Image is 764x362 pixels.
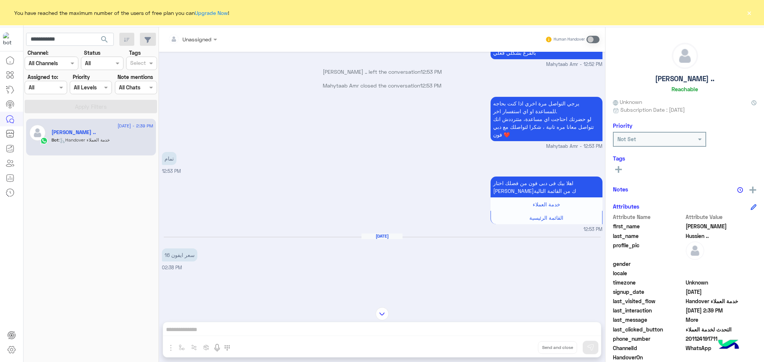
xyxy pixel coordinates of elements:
h6: Attributes [613,203,639,210]
span: Mahytaab Amr - 12:52 PM [546,61,602,68]
span: null [686,353,757,361]
span: null [686,260,757,268]
span: 12:53 PM [420,69,442,75]
span: signup_date [613,288,684,296]
h6: [DATE] [361,234,403,239]
span: search [100,35,109,44]
span: gender [613,260,684,268]
h5: [PERSON_NAME] .. [655,74,714,83]
h5: Omar Hussien .. [51,129,96,136]
span: Unknown [686,279,757,286]
div: Select [129,59,146,69]
p: 11/12/2024, 12:53 PM [491,97,602,141]
button: × [745,9,753,16]
span: Mahytaab Amr - 12:53 PM [546,143,602,150]
h6: Priority [613,122,632,129]
span: Unknown [613,98,642,106]
span: Hussien .. [686,232,757,240]
img: WhatsApp [40,137,48,145]
img: notes [737,187,743,193]
h6: Notes [613,186,628,193]
span: 02:38 PM [162,265,182,270]
span: last_interaction [613,307,684,314]
span: Omar [686,222,757,230]
span: 201124191711 [686,335,757,343]
label: Status [84,49,100,57]
span: Attribute Name [613,213,684,221]
span: last_visited_flow [613,297,684,305]
span: 12:53 PM [162,168,181,174]
span: first_name [613,222,684,230]
img: add [749,187,756,193]
span: Handover خدمة العملاء [686,297,757,305]
span: التحدث لخدمة العملاء [686,326,757,333]
p: 11/12/2024, 12:53 PM [162,152,176,165]
p: 11/12/2024, 12:53 PM [491,177,602,197]
span: خدمة العملاء [533,201,560,207]
img: defaultAdmin.png [686,241,704,260]
img: defaultAdmin.png [29,124,46,141]
span: 2 [686,344,757,352]
label: Priority [73,73,90,81]
button: Apply Filters [25,100,157,113]
h6: Reachable [671,86,698,92]
p: Mahytaab Amr closed the conversation [162,82,602,89]
span: : Handover خدمة العملاء [59,137,110,143]
span: 2024-12-11T10:39:57.311Z [686,288,757,296]
button: Send and close [538,341,577,354]
img: scroll [376,307,389,320]
img: 1403182699927242 [3,32,16,46]
p: [PERSON_NAME] .. left the conversation [162,68,602,76]
p: 28/5/2025, 2:38 PM [162,248,197,261]
span: locale [613,269,684,277]
span: Attribute Value [686,213,757,221]
label: Note mentions [118,73,153,81]
span: 2025-05-28T11:39:24.966Z [686,307,757,314]
label: Channel: [28,49,48,57]
span: profile_pic [613,241,684,258]
span: ChannelId [613,344,684,352]
h6: Tags [613,155,757,162]
span: القائمة الرئيسية [529,215,563,221]
span: timezone [613,279,684,286]
span: More [686,316,757,324]
span: [DATE] - 2:39 PM [118,123,153,129]
span: Bot [51,137,59,143]
span: HandoverOn [613,353,684,361]
span: last_clicked_button [613,326,684,333]
span: last_message [613,316,684,324]
a: Upgrade Now [195,10,228,16]
label: Tags [129,49,141,57]
img: hulul-logo.png [716,332,742,358]
img: defaultAdmin.png [672,43,698,69]
small: Human Handover [554,36,585,42]
span: last_name [613,232,684,240]
label: Assigned to: [28,73,58,81]
button: search [95,33,114,49]
span: null [686,269,757,277]
span: You have reached the maximum number of the users of free plan you can ! [14,9,229,17]
span: 12:53 PM [420,82,441,89]
span: 12:53 PM [583,226,602,233]
span: Subscription Date : [DATE] [620,106,685,114]
span: phone_number [613,335,684,343]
